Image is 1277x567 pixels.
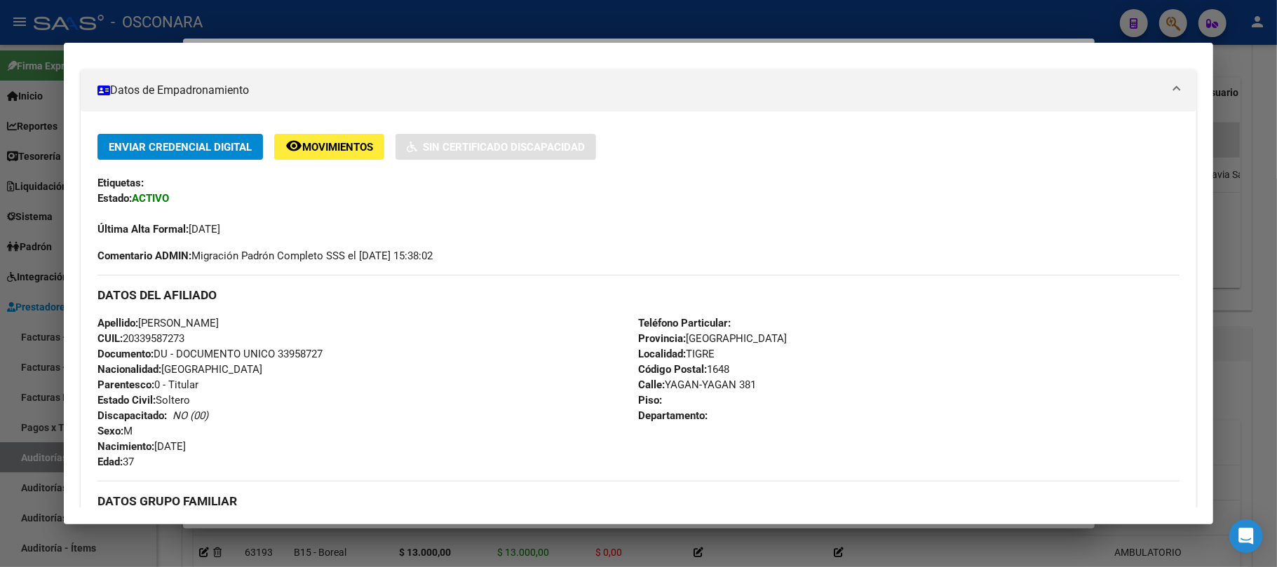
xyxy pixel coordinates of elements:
span: YAGAN-YAGAN 381 [638,378,756,391]
strong: CUIL: [97,332,123,345]
span: TIGRE [638,348,715,360]
span: 1648 [638,363,729,376]
span: DU - DOCUMENTO UNICO 33958727 [97,348,323,360]
strong: Teléfono Particular: [638,317,731,329]
mat-panel-title: Datos de Empadronamiento [97,82,1163,99]
div: Open Intercom Messenger [1229,519,1263,553]
strong: Departamento: [638,409,708,422]
strong: Nacionalidad: [97,363,161,376]
span: 37 [97,456,134,468]
mat-icon: remove_red_eye [285,137,302,154]
button: Enviar Credencial Digital [97,134,263,160]
span: M [97,425,133,437]
strong: ACTIVO [132,192,169,205]
span: Enviar Credencial Digital [109,141,252,153]
span: 0 - Titular [97,378,198,391]
span: Movimientos [302,141,373,153]
strong: Piso: [638,394,662,407]
span: [GEOGRAPHIC_DATA] [638,332,787,345]
strong: Provincia: [638,332,686,345]
span: Soltero [97,394,190,407]
h3: DATOS GRUPO FAMILIAR [97,493,1180,509]
span: [GEOGRAPHIC_DATA] [97,363,262,376]
strong: Sexo: [97,425,123,437]
strong: Localidad: [638,348,686,360]
span: Sin Certificado Discapacidad [423,141,585,153]
button: Movimientos [274,134,384,160]
mat-expansion-panel-header: Datos de Empadronamiento [81,69,1196,111]
strong: Comentario ADMIN: [97,250,191,262]
strong: Discapacitado: [97,409,167,422]
strong: Parentesco: [97,378,154,391]
strong: Estado: [97,192,132,205]
strong: Edad: [97,456,123,468]
h3: DATOS DEL AFILIADO [97,287,1180,303]
span: [DATE] [97,223,220,235]
strong: Calle: [638,378,665,391]
span: [DATE] [97,440,186,453]
strong: Apellido: [97,317,138,329]
strong: Estado Civil: [97,394,156,407]
strong: Nacimiento: [97,440,154,453]
span: [PERSON_NAME] [97,317,219,329]
button: Sin Certificado Discapacidad [396,134,596,160]
strong: Última Alta Formal: [97,223,189,235]
strong: Etiquetas: [97,177,144,189]
span: Migración Padrón Completo SSS el [DATE] 15:38:02 [97,248,433,264]
strong: Documento: [97,348,154,360]
strong: Código Postal: [638,363,707,376]
span: 20339587273 [97,332,184,345]
i: NO (00) [173,409,208,422]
